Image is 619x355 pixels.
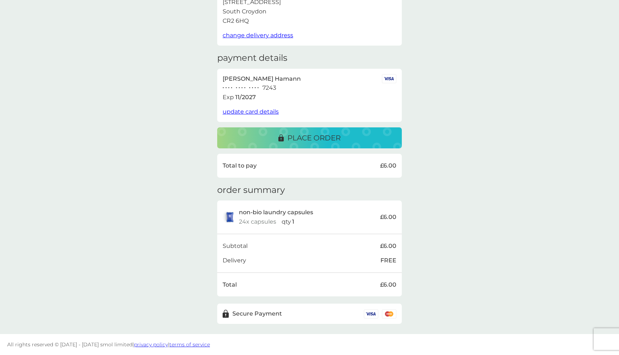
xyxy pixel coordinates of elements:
p: ● [236,86,237,90]
p: 24x capsules [239,217,276,227]
a: privacy policy [134,341,168,348]
p: Subtotal [223,241,248,251]
p: Secure Payment [232,309,282,318]
p: ● [244,86,245,90]
p: £6.00 [380,212,396,222]
p: qty [282,217,291,227]
p: place order [287,132,341,144]
p: ● [223,86,224,90]
a: terms of service [169,341,210,348]
p: ● [254,86,256,90]
p: ● [228,86,230,90]
p: ● [239,86,240,90]
p: ● [231,86,232,90]
p: ● [249,86,250,90]
p: £6.00 [380,241,396,251]
p: ● [252,86,253,90]
p: Total [223,280,237,290]
p: non-bio laundry capsules [239,208,313,217]
button: update card details [223,107,279,117]
p: 11 / 2027 [235,93,256,102]
p: ● [241,86,243,90]
button: change delivery address [223,31,293,40]
p: Total to pay [223,161,257,170]
p: £6.00 [380,161,396,170]
p: FREE [380,256,396,265]
p: Exp [223,93,234,102]
p: South Croydon [223,7,266,16]
h3: order summary [217,185,285,195]
p: ● [257,86,259,90]
p: 1 [292,217,294,227]
span: change delivery address [223,32,293,39]
p: [PERSON_NAME] Hamann [223,74,301,84]
p: Delivery [223,256,246,265]
p: £6.00 [380,280,396,290]
p: 7243 [262,83,276,93]
p: CR2 6HQ [223,16,249,26]
button: place order [217,127,402,148]
h3: payment details [217,53,287,63]
p: ● [226,86,227,90]
span: update card details [223,108,279,115]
